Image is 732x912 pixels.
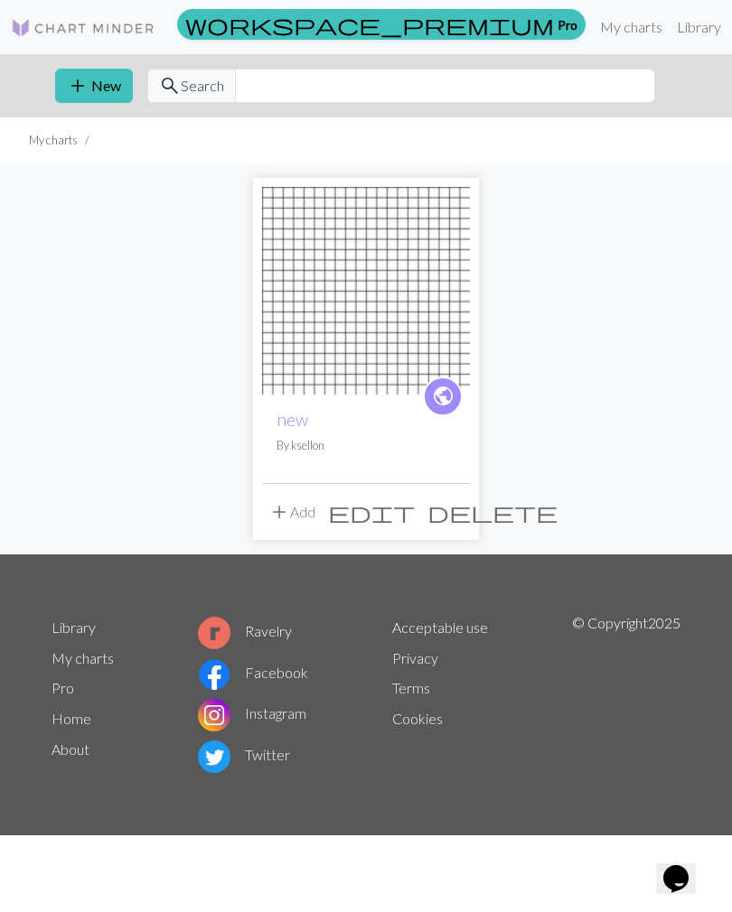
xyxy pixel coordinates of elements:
p: © Copyright 2025 [572,612,680,777]
img: new [262,187,470,395]
span: public [432,382,455,410]
a: Acceptable use [392,619,488,636]
a: new [277,409,308,430]
button: New [55,69,133,103]
span: delete [427,499,558,525]
span: search [159,73,181,98]
li: My charts [29,132,78,149]
p: By ksellon [277,437,455,454]
span: edit [328,499,415,525]
a: Twitter [198,746,290,763]
a: About [52,740,89,758]
a: new [262,280,470,297]
a: Library [670,9,728,45]
iframe: chat widget [656,840,714,894]
button: Edit [322,495,421,529]
a: My charts [593,9,670,45]
a: Facebook [198,664,308,681]
a: Cookies [392,710,443,727]
a: Pro [177,9,586,40]
a: Ravelry [198,622,292,639]
span: add [67,73,89,98]
a: Privacy [392,649,438,666]
a: Home [52,710,91,727]
button: Delete [421,495,564,529]
span: workspace_premium [185,12,554,37]
img: Facebook logo [198,658,230,691]
a: Pro [52,679,74,696]
img: Twitter logo [198,740,230,773]
a: public [423,377,463,416]
span: add [268,499,290,525]
a: Instagram [198,704,306,721]
a: My charts [52,649,114,666]
button: Add [262,495,322,529]
i: public [432,378,455,414]
a: Library [52,619,96,636]
span: Search [181,75,224,97]
a: Terms [392,679,430,696]
img: Ravelry logo [198,617,230,649]
i: Edit [328,501,415,523]
img: Logo [11,17,155,39]
img: Instagram logo [198,699,230,731]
